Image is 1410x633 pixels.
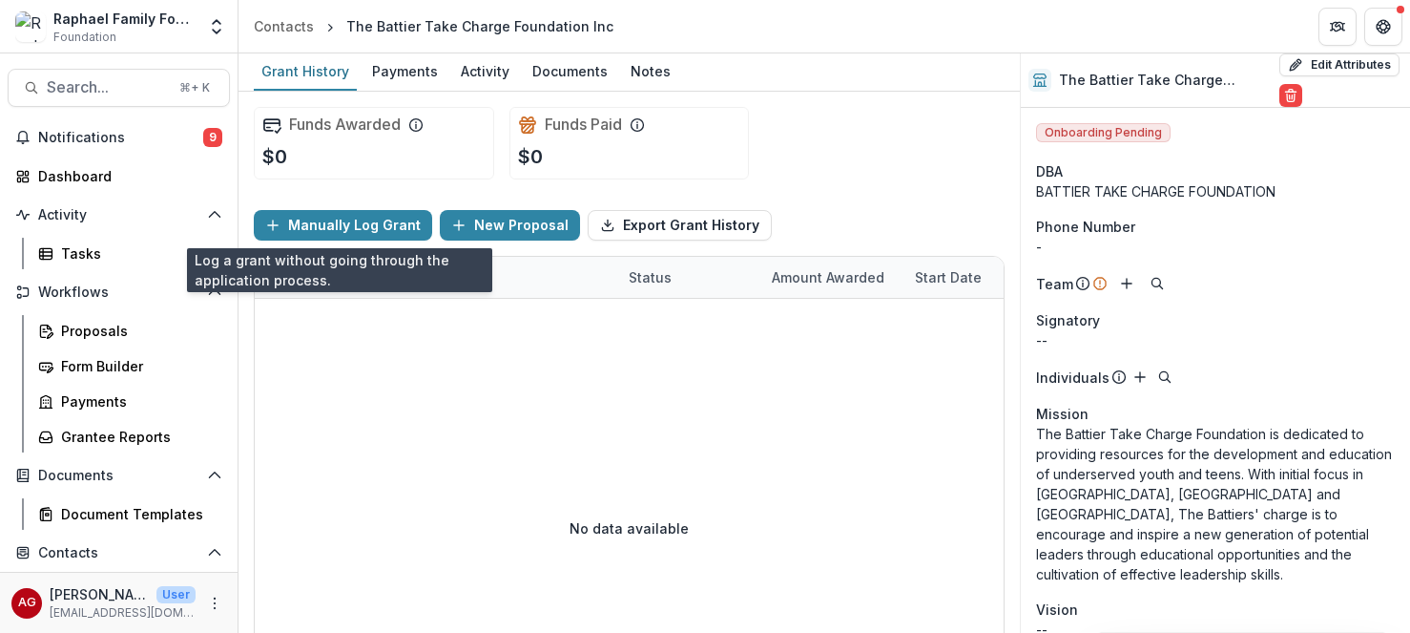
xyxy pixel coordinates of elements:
span: 9 [203,128,222,147]
p: Team [1036,274,1073,294]
p: $0 [518,142,543,171]
button: Add [1115,272,1138,295]
div: Grant Name [379,257,617,298]
a: Contacts [246,12,321,40]
button: Open Activity [8,200,230,230]
div: Start Date [903,257,1047,298]
a: Notes [623,53,678,91]
button: Add [1129,366,1151,389]
p: User [156,586,196,603]
p: $0 [262,142,287,171]
div: Notes [623,57,678,85]
button: Delete [1279,84,1302,107]
span: Notifications [38,130,203,146]
a: Activity [453,53,517,91]
span: Workflows [38,285,199,301]
div: Raphael Family Foundation [53,9,196,29]
a: Form Builder [31,350,230,382]
span: Foundation [53,29,116,46]
button: Edit Attributes [1279,53,1400,76]
a: Grantee Reports [31,421,230,453]
span: Vision [1036,600,1078,620]
h2: The Battier Take Charge Foundation Inc [1059,73,1272,89]
div: Dashboard [38,166,215,186]
span: Onboarding Pending [1036,123,1171,142]
div: Anu Gupta [18,597,36,609]
div: Grant History [254,57,357,85]
button: Export Grant History [588,210,772,241]
div: Tasks [61,243,215,264]
span: Search... [47,78,168,96]
span: Phone Number [1036,217,1135,237]
div: Documents [525,57,615,85]
div: -- [1036,330,1395,350]
p: The Battier Take Charge Foundation is dedicated to providing resources for the development and ed... [1036,424,1395,584]
div: Form Builder [61,356,215,376]
button: Get Help [1364,8,1402,46]
a: Document Templates [31,498,230,530]
div: Status [617,257,760,298]
button: More [203,592,226,615]
div: BATTIER TAKE CHARGE FOUNDATION [1036,181,1395,201]
a: Grant History [254,53,357,91]
p: [EMAIL_ADDRESS][DOMAIN_NAME] [50,604,196,622]
div: ⌘ + K [176,77,214,98]
a: Documents [525,53,615,91]
div: The Battier Take Charge Foundation Inc [346,16,613,36]
button: Manually Log Grant [254,210,432,241]
p: [PERSON_NAME] [50,584,149,604]
span: Signatory [1036,310,1100,330]
a: Proposals [31,315,230,347]
button: Search [1146,272,1169,295]
div: Amount Awarded [760,267,896,287]
p: Individuals [1036,368,1109,388]
div: Activity [453,57,517,85]
a: Payments [31,386,230,417]
div: Start Date [903,267,993,287]
span: Activity [38,207,199,223]
div: Proposals [61,321,215,341]
button: Open Documents [8,460,230,491]
a: Tasks [31,238,230,269]
div: Contacts [254,16,314,36]
a: Dashboard [8,160,230,192]
div: Grantee Reports [61,427,215,447]
div: Document Templates [61,504,215,524]
h2: Funds Paid [545,116,622,134]
button: Open entity switcher [203,8,230,46]
button: Partners [1318,8,1357,46]
button: Open Workflows [8,277,230,307]
div: - [1036,237,1395,257]
div: Payments [61,391,215,411]
button: Open Contacts [8,538,230,568]
div: Payments [364,57,446,85]
span: Mission [1036,404,1089,424]
button: Search [1153,366,1176,389]
div: Amount Awarded [760,257,903,298]
button: Search... [8,69,230,107]
div: Status [617,267,683,287]
button: New Proposal [440,210,580,241]
img: Raphael Family Foundation [15,11,46,42]
p: No data available [570,518,689,538]
span: Contacts [38,545,199,561]
a: Payments [364,53,446,91]
span: DBA [1036,161,1063,181]
button: Notifications9 [8,122,230,153]
div: Grant Name [379,267,482,287]
nav: breadcrumb [246,12,621,40]
h2: Funds Awarded [289,116,401,134]
span: Documents [38,468,199,484]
